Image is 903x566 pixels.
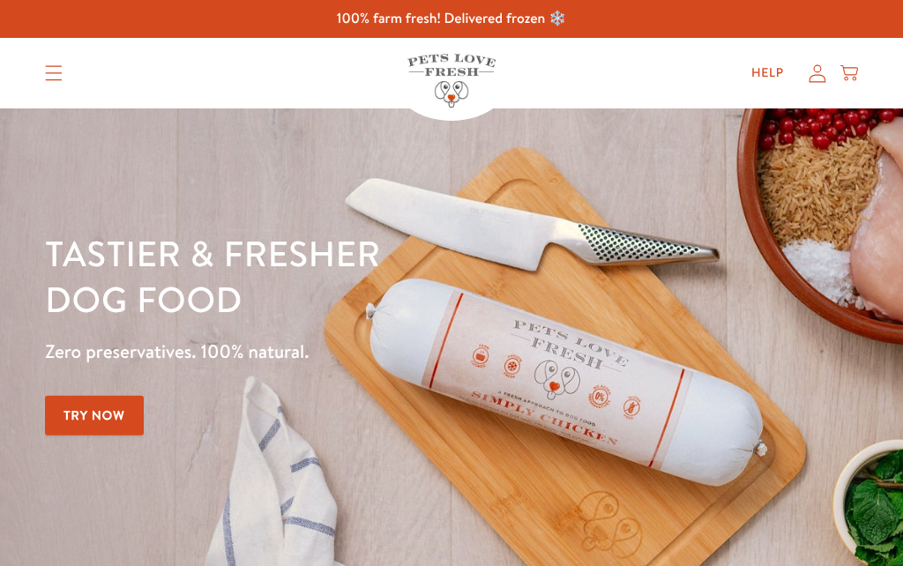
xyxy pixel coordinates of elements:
img: Pets Love Fresh [407,54,496,108]
p: Zero preservatives. 100% natural. [45,336,586,368]
h1: Tastier & fresher dog food [45,230,586,322]
a: Help [737,56,798,91]
summary: Translation missing: en.sections.header.menu [31,51,77,95]
a: Try Now [45,396,144,436]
